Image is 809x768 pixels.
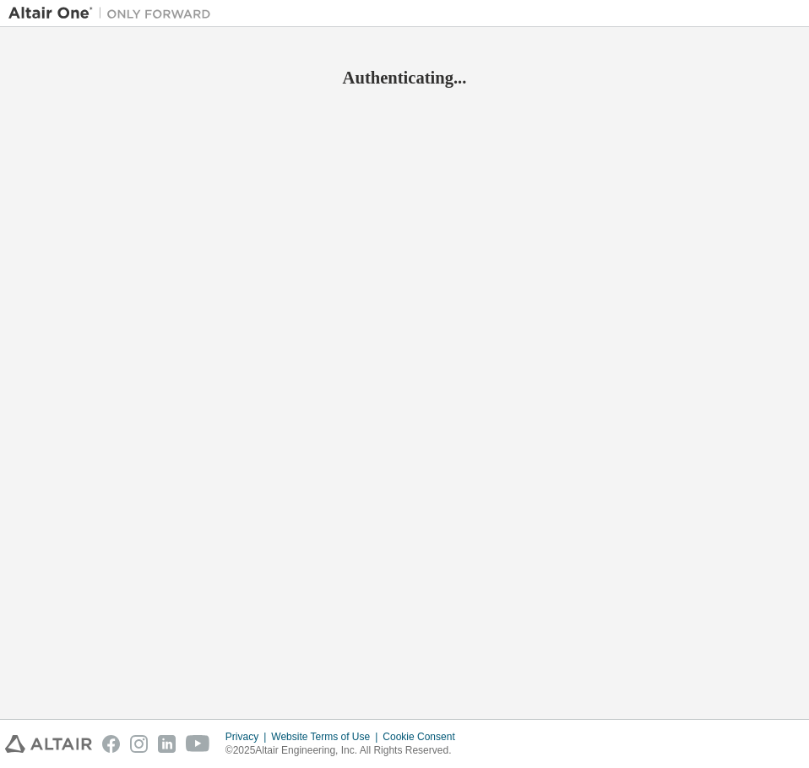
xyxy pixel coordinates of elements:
p: © 2025 Altair Engineering, Inc. All Rights Reserved. [225,744,465,758]
img: altair_logo.svg [5,735,92,753]
img: linkedin.svg [158,735,176,753]
div: Privacy [225,730,271,744]
img: instagram.svg [130,735,148,753]
img: youtube.svg [186,735,210,753]
img: Altair One [8,5,220,22]
img: facebook.svg [102,735,120,753]
div: Website Terms of Use [271,730,383,744]
h2: Authenticating... [8,67,801,89]
div: Cookie Consent [383,730,464,744]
